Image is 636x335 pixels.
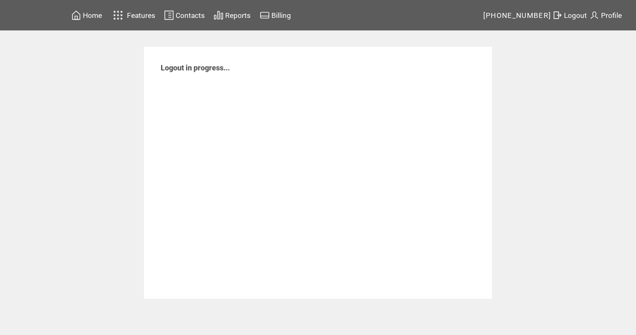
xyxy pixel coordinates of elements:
[601,11,622,20] span: Profile
[71,10,81,20] img: home.svg
[83,11,102,20] span: Home
[127,11,155,20] span: Features
[163,9,206,22] a: Contacts
[176,11,205,20] span: Contacts
[111,8,125,22] img: features.svg
[260,10,270,20] img: creidtcard.svg
[258,9,292,22] a: Billing
[483,11,552,20] span: [PHONE_NUMBER]
[225,11,251,20] span: Reports
[164,10,174,20] img: contacts.svg
[109,7,157,23] a: Features
[271,11,291,20] span: Billing
[214,10,224,20] img: chart.svg
[551,9,588,22] a: Logout
[589,10,599,20] img: profile.svg
[161,63,230,72] span: Logout in progress...
[552,10,562,20] img: exit.svg
[588,9,623,22] a: Profile
[564,11,587,20] span: Logout
[70,9,103,22] a: Home
[212,9,252,22] a: Reports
